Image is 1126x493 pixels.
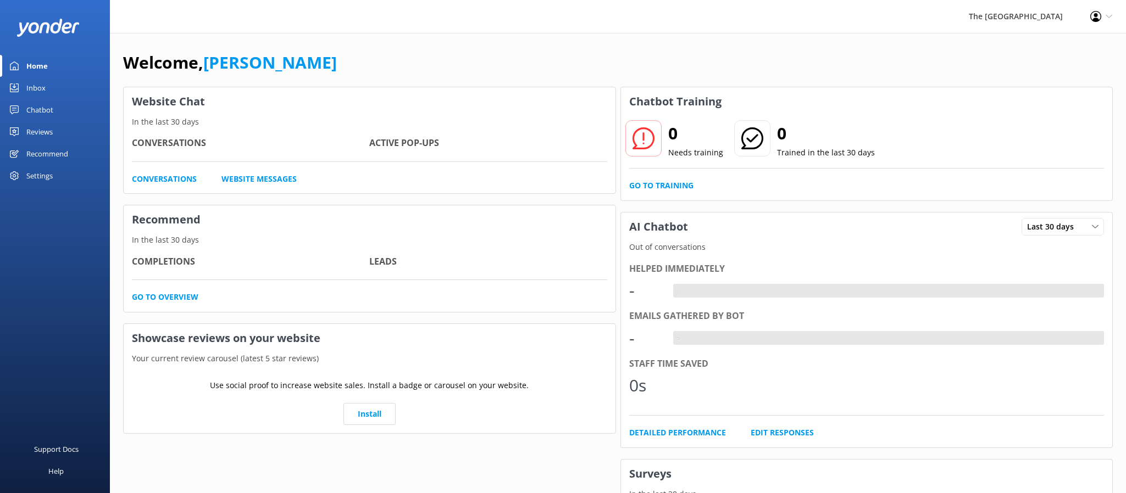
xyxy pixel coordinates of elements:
a: [PERSON_NAME] [203,51,337,74]
a: Conversations [132,173,197,185]
h3: Surveys [621,460,1113,488]
h4: Conversations [132,136,369,150]
div: Support Docs [34,438,79,460]
a: Website Messages [221,173,297,185]
div: Help [48,460,64,482]
div: - [629,277,662,304]
h4: Active Pop-ups [369,136,607,150]
h3: Recommend [124,205,615,234]
h2: 0 [777,120,875,147]
div: Staff time saved [629,357,1105,371]
p: Use social proof to increase website sales. Install a badge or carousel on your website. [210,379,529,391]
div: 0s [629,372,662,399]
img: yonder-white-logo.png [16,19,80,37]
span: Last 30 days [1027,221,1080,233]
h3: Showcase reviews on your website [124,324,615,352]
p: Your current review carousel (latest 5 star reviews) [124,352,615,365]
div: - [629,325,662,351]
h1: Welcome, [123,49,337,76]
h2: 0 [668,120,723,147]
div: - [673,284,681,298]
div: Emails gathered by bot [629,309,1105,323]
a: Go to overview [132,291,198,303]
p: In the last 30 days [124,234,615,246]
h3: AI Chatbot [621,212,696,241]
p: Trained in the last 30 days [777,147,875,159]
a: Edit Responses [751,427,814,439]
p: Needs training [668,147,723,159]
h4: Completions [132,255,369,269]
div: Reviews [26,121,53,143]
div: - [673,331,681,345]
h3: Chatbot Training [621,87,730,116]
div: Inbox [26,77,46,99]
a: Install [343,403,396,425]
a: Detailed Performance [629,427,726,439]
div: Home [26,55,48,77]
div: Recommend [26,143,68,165]
div: Helped immediately [629,262,1105,276]
a: Go to Training [629,180,694,192]
div: Settings [26,165,53,187]
div: Chatbot [26,99,53,121]
p: Out of conversations [621,241,1113,253]
p: In the last 30 days [124,116,615,128]
h3: Website Chat [124,87,615,116]
h4: Leads [369,255,607,269]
